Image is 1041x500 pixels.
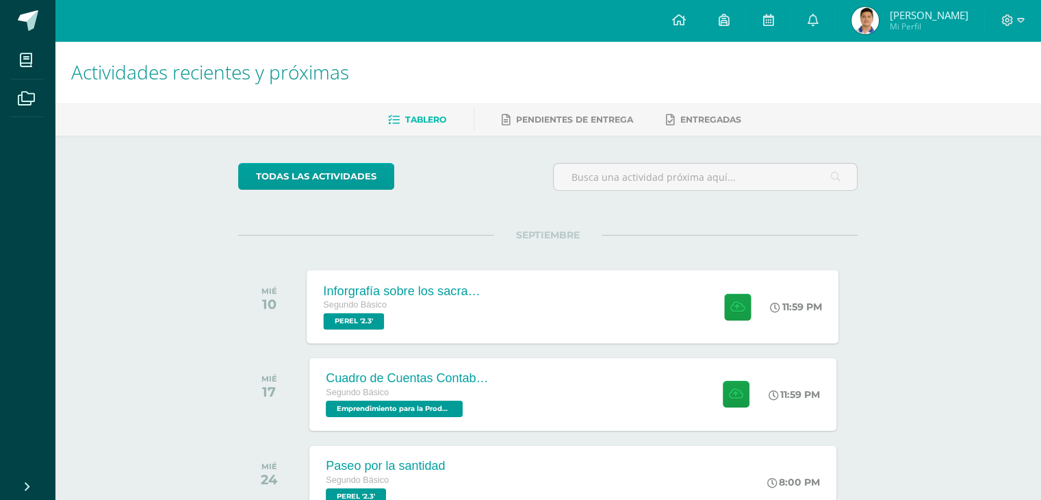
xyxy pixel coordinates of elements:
div: 11:59 PM [769,388,820,401]
div: 10 [261,296,277,312]
div: 24 [261,471,277,488]
span: Tablero [405,114,446,125]
span: Pendientes de entrega [516,114,633,125]
div: Inforgrafía sobre los sacramentos de curación [324,284,489,298]
div: MIÉ [261,374,277,384]
div: 8:00 PM [767,476,820,488]
a: Tablero [388,109,446,131]
span: Segundo Básico [326,388,389,397]
span: [PERSON_NAME] [889,8,968,22]
div: 17 [261,384,277,400]
span: Actividades recientes y próximas [71,59,349,85]
a: Pendientes de entrega [502,109,633,131]
div: Paseo por la santidad [326,459,445,473]
span: Mi Perfil [889,21,968,32]
img: 6332ae8273a557a30d3bfbf632ae3f8a.png [851,7,879,34]
div: MIÉ [261,286,277,296]
a: todas las Actividades [238,163,394,190]
a: Entregadas [666,109,741,131]
span: Segundo Básico [326,475,389,485]
div: 11:59 PM [771,301,823,313]
span: Segundo Básico [324,300,387,310]
span: Emprendimiento para la Productividad '2.3' [326,401,463,417]
div: MIÉ [261,462,277,471]
span: Entregadas [680,114,741,125]
div: Cuadro de Cuentas Contables [326,371,490,386]
span: SEPTIEMBRE [494,229,602,241]
span: PEREL '2.3' [324,313,385,329]
input: Busca una actividad próxima aquí... [554,164,857,190]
